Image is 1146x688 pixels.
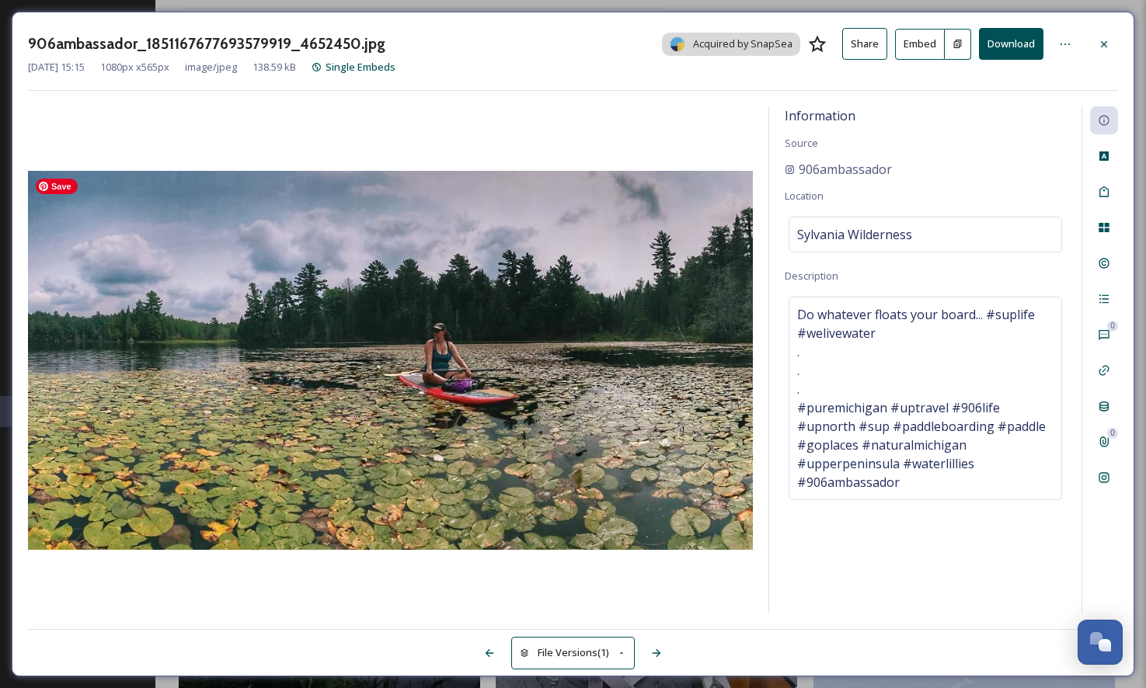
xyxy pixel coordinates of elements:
button: File Versions(1) [511,637,636,669]
span: 906ambassador [799,160,892,179]
button: Download [979,28,1043,60]
span: [DATE] 15:15 [28,60,85,75]
div: 0 [1107,321,1118,332]
span: 1080 px x 565 px [100,60,169,75]
span: Description [785,269,838,283]
span: Location [785,189,824,203]
div: 0 [1107,428,1118,439]
span: Do whatever floats your board... #suplife #welivewater . . . #puremichigan #uptravel #906life #up... [797,305,1054,492]
button: Open Chat [1078,620,1123,665]
a: 906ambassador [785,160,892,179]
span: Single Embeds [326,60,395,74]
span: Sylvania Wilderness [797,225,912,244]
img: 8efe524e-9a06-f445-ee82-4dae01dadf47.jpg [28,171,753,550]
img: snapsea-logo.png [670,36,685,52]
span: Save [36,179,78,194]
h3: 906ambassador_1851167677693579919_4652450.jpg [28,33,385,55]
span: 138.59 kB [253,60,296,75]
span: image/jpeg [185,60,237,75]
span: Information [785,107,855,124]
button: Share [842,28,887,60]
span: Source [785,136,818,150]
button: Embed [895,29,945,60]
span: Acquired by SnapSea [693,36,792,51]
